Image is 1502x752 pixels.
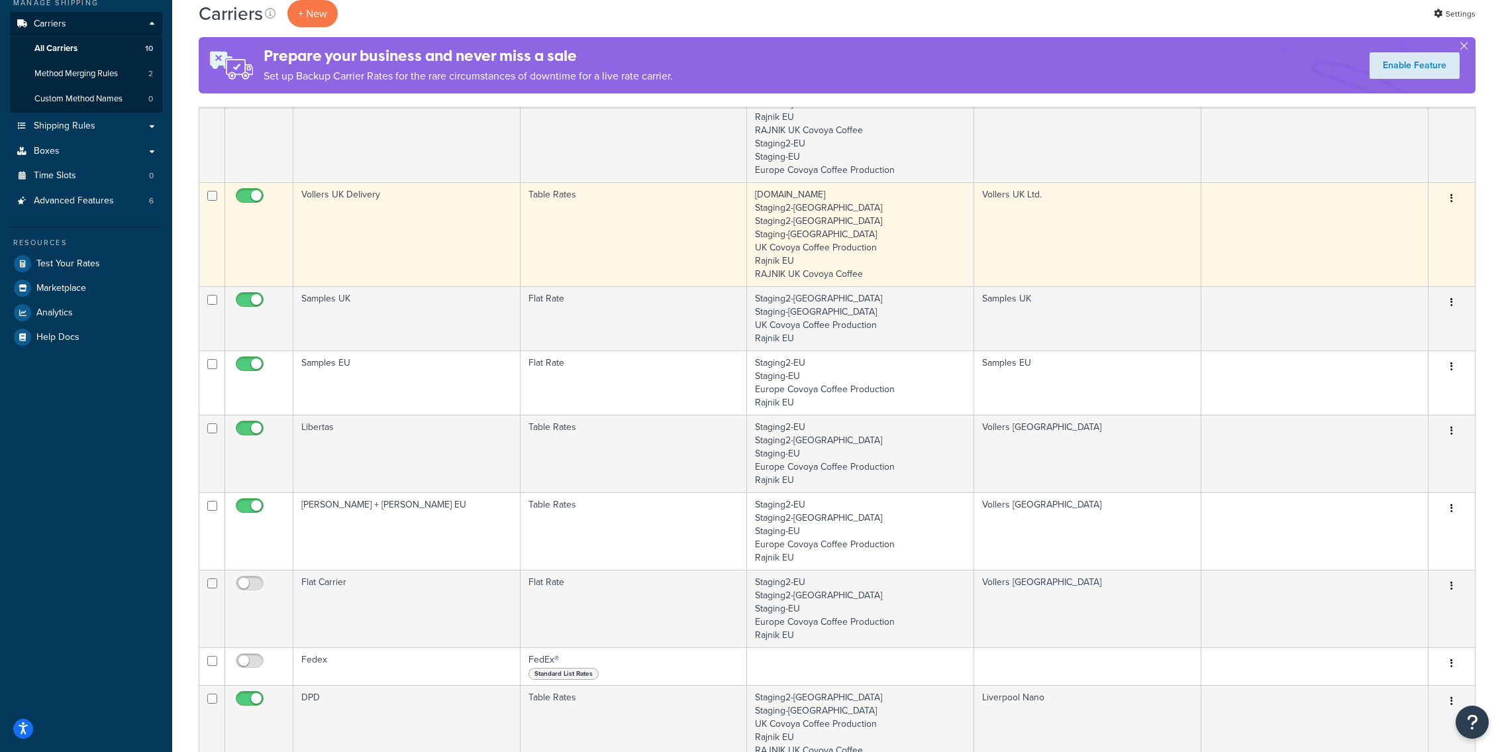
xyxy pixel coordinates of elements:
span: 2 [148,68,153,80]
a: Marketplace [10,276,162,300]
td: [DOMAIN_NAME] Staging2-[GEOGRAPHIC_DATA] Staging2-[GEOGRAPHIC_DATA] Staging-[GEOGRAPHIC_DATA] UK ... [747,38,974,182]
td: Warehouse Pickup [293,38,521,182]
span: Method Merging Rules [34,68,118,80]
td: Vollers [GEOGRAPHIC_DATA] [974,570,1201,647]
a: Help Docs [10,325,162,349]
span: 10 [145,43,153,54]
td: Flat Rate [521,350,748,415]
li: Custom Method Names [10,87,162,111]
li: Method Merging Rules [10,62,162,86]
td: Table Rates [521,492,748,570]
td: Fedex [293,647,521,685]
span: Help Docs [36,332,79,343]
span: 0 [149,170,154,182]
td: Vollers [GEOGRAPHIC_DATA] [974,415,1201,492]
a: Custom Method Names 0 [10,87,162,111]
td: Flat Carrier [293,570,521,647]
td: Vollers [GEOGRAPHIC_DATA] Vollers UK Ltd. [974,38,1201,182]
td: Libertas [293,415,521,492]
li: All Carriers [10,36,162,61]
td: Staging2-[GEOGRAPHIC_DATA] Staging-[GEOGRAPHIC_DATA] UK Covoya Coffee Production Rajnik EU [747,286,974,350]
a: Boxes [10,139,162,164]
span: Custom Method Names [34,93,123,105]
a: All Carriers 10 [10,36,162,61]
span: Time Slots [34,170,76,182]
li: Time Slots [10,164,162,188]
td: Samples UK [974,286,1201,350]
button: Open Resource Center [1456,706,1489,739]
span: Test Your Rates [36,258,100,270]
a: Settings [1434,5,1476,23]
td: Flat Rate [521,286,748,350]
span: Analytics [36,307,73,319]
td: Staging2-EU Staging2-[GEOGRAPHIC_DATA] Staging-EU Europe Covoya Coffee Production Rajnik EU [747,415,974,492]
p: Set up Backup Carrier Rates for the rare circumstances of downtime for a live rate carrier. [264,67,673,85]
td: FedEx® [521,647,748,685]
a: Advanced Features 6 [10,189,162,213]
td: Flat Rate [521,570,748,647]
span: Carriers [34,19,66,30]
a: Test Your Rates [10,252,162,276]
td: Vollers UK Delivery [293,182,521,286]
span: Marketplace [36,283,86,294]
td: Samples EU [293,350,521,415]
span: 6 [149,195,154,207]
td: Samples UK [293,286,521,350]
span: All Carriers [34,43,77,54]
li: Advanced Features [10,189,162,213]
span: Shipping Rules [34,121,95,132]
a: Time Slots 0 [10,164,162,188]
td: [DOMAIN_NAME] Staging2-[GEOGRAPHIC_DATA] Staging2-[GEOGRAPHIC_DATA] Staging-[GEOGRAPHIC_DATA] UK ... [747,182,974,286]
td: In-Store Pickup [521,38,748,182]
span: 0 [148,93,153,105]
td: Staging2-EU Staging2-[GEOGRAPHIC_DATA] Staging-EU Europe Covoya Coffee Production Rajnik EU [747,570,974,647]
td: Staging2-EU Staging-EU Europe Covoya Coffee Production Rajnik EU [747,350,974,415]
td: Staging2-EU Staging2-[GEOGRAPHIC_DATA] Staging-EU Europe Covoya Coffee Production Rajnik EU [747,492,974,570]
td: Table Rates [521,415,748,492]
h4: Prepare your business and never miss a sale [264,45,673,67]
h1: Carriers [199,1,263,27]
a: Analytics [10,301,162,325]
img: ad-rules-rateshop-fe6ec290ccb7230408bd80ed9643f0289d75e0ffd9eb532fc0e269fcd187b520.png [199,37,264,93]
td: Vollers UK Ltd. [974,182,1201,286]
a: Method Merging Rules 2 [10,62,162,86]
a: Enable Feature [1370,52,1460,79]
td: Vollers [GEOGRAPHIC_DATA] [974,492,1201,570]
td: Table Rates [521,182,748,286]
span: Boxes [34,146,60,157]
a: Carriers [10,12,162,36]
a: Shipping Rules [10,114,162,138]
li: Carriers [10,12,162,113]
span: Advanced Features [34,195,114,207]
td: Samples EU [974,350,1201,415]
span: Standard List Rates [528,668,599,680]
div: Resources [10,237,162,248]
td: [PERSON_NAME] + [PERSON_NAME] EU [293,492,521,570]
